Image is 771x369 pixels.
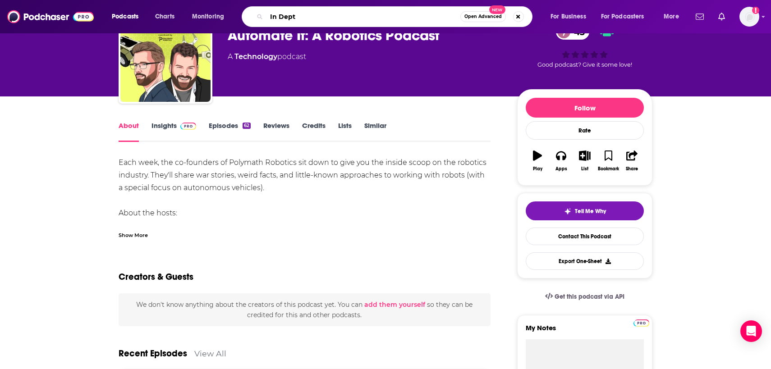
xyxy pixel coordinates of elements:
button: open menu [186,9,236,24]
div: A podcast [228,51,306,62]
span: New [489,5,505,14]
a: Recent Episodes [119,348,187,359]
a: About [119,121,139,142]
button: tell me why sparkleTell Me Why [526,201,644,220]
a: Lists [338,121,352,142]
a: Show notifications dropdown [692,9,707,24]
button: Play [526,145,549,177]
div: Open Intercom Messenger [740,320,762,342]
span: Logged in as saraatspark [739,7,759,27]
div: Apps [555,166,567,172]
img: Podchaser - Follow, Share and Rate Podcasts [7,8,94,25]
svg: Add a profile image [752,7,759,14]
a: InsightsPodchaser Pro [151,121,196,142]
label: My Notes [526,323,644,339]
button: open menu [657,9,690,24]
a: Technology [234,52,277,61]
a: Similar [364,121,386,142]
span: Tell Me Why [575,208,606,215]
span: For Business [551,10,586,23]
button: Follow [526,98,644,118]
span: Charts [155,10,174,23]
a: View All [194,349,226,358]
button: open menu [595,9,657,24]
button: List [573,145,597,177]
button: Open AdvancedNew [460,11,506,22]
a: Show notifications dropdown [715,9,729,24]
img: Podchaser Pro [180,123,196,130]
div: List [581,166,588,172]
button: Export One-Sheet [526,252,644,270]
button: add them yourself [364,301,425,308]
img: tell me why sparkle [564,208,571,215]
span: For Podcasters [601,10,644,23]
span: We don't know anything about the creators of this podcast yet . You can so they can be credited f... [136,301,473,319]
button: Share [620,145,644,177]
div: Play [533,166,542,172]
div: 43Good podcast? Give it some love! [517,18,652,74]
input: Search podcasts, credits, & more... [266,9,460,24]
div: Search podcasts, credits, & more... [250,6,541,27]
button: Bookmark [597,145,620,177]
h2: Creators & Guests [119,271,193,282]
a: Reviews [263,121,289,142]
a: Charts [149,9,180,24]
img: User Profile [739,7,759,27]
a: Contact This Podcast [526,228,644,245]
a: Episodes62 [209,121,251,142]
button: Show profile menu [739,7,759,27]
span: Monitoring [192,10,224,23]
img: Podchaser Pro [633,319,649,327]
span: Get this podcast via API [555,293,624,301]
div: Rate [526,121,644,140]
div: Each week, the co-founders of Polymath Robotics sit down to give you the inside scoop on the robo... [119,156,491,270]
button: open menu [106,9,150,24]
span: Podcasts [112,10,138,23]
button: Apps [549,145,573,177]
div: Bookmark [598,166,619,172]
a: Get this podcast via API [538,286,632,308]
img: Automate It: A Robotics Podcast [120,12,211,102]
div: 62 [243,123,251,129]
span: More [664,10,679,23]
span: Good podcast? Give it some love! [537,61,632,68]
a: Pro website [633,318,649,327]
button: open menu [544,9,597,24]
span: Open Advanced [464,14,502,19]
div: Share [626,166,638,172]
a: Credits [302,121,326,142]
